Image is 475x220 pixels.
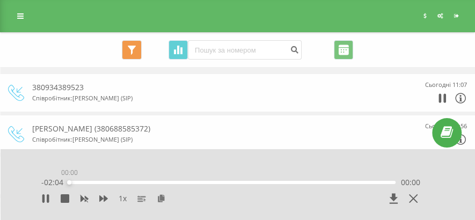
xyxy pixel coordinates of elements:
[32,123,397,134] div: [PERSON_NAME] (380688585372)
[425,79,467,90] div: Сьогодні 11:07
[188,40,302,60] input: Пошук за номером
[67,180,71,185] div: Accessibility label
[119,193,127,204] span: 1 x
[425,121,467,131] div: Сьогодні 10:56
[41,177,69,188] span: - 02:04
[32,82,397,93] div: 380934389523
[32,134,397,145] div: Співробітник : [PERSON_NAME] (SIP)
[401,177,420,188] span: 00:00
[59,165,80,180] div: 00:00
[32,93,397,104] div: Співробітник : [PERSON_NAME] (SIP)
